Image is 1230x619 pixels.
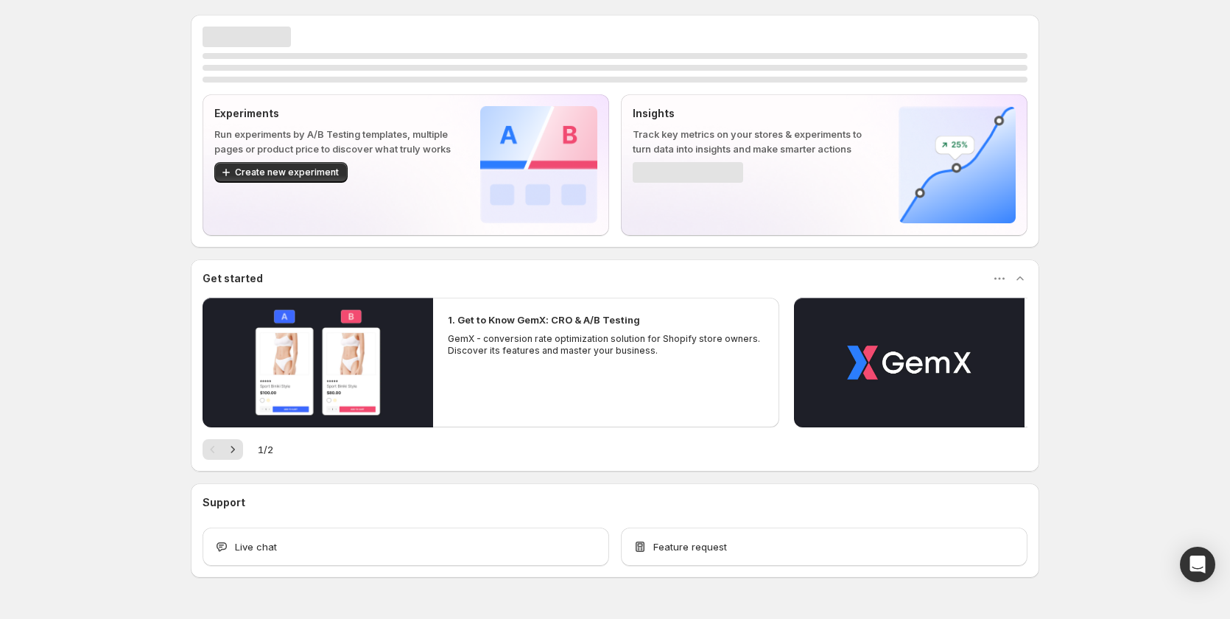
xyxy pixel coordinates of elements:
[214,106,457,121] p: Experiments
[203,298,433,427] button: Play video
[448,312,640,327] h2: 1. Get to Know GemX: CRO & A/B Testing
[1180,547,1215,582] div: Open Intercom Messenger
[214,127,457,156] p: Run experiments by A/B Testing templates, multiple pages or product price to discover what truly ...
[222,439,243,460] button: Next
[480,106,597,223] img: Experiments
[899,106,1016,223] img: Insights
[214,162,348,183] button: Create new experiment
[258,442,273,457] span: 1 / 2
[235,539,277,554] span: Live chat
[633,106,875,121] p: Insights
[203,439,243,460] nav: Pagination
[794,298,1025,427] button: Play video
[448,333,765,357] p: GemX - conversion rate optimization solution for Shopify store owners. Discover its features and ...
[653,539,727,554] span: Feature request
[633,127,875,156] p: Track key metrics on your stores & experiments to turn data into insights and make smarter actions
[203,495,245,510] h3: Support
[203,271,263,286] h3: Get started
[235,167,339,178] span: Create new experiment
